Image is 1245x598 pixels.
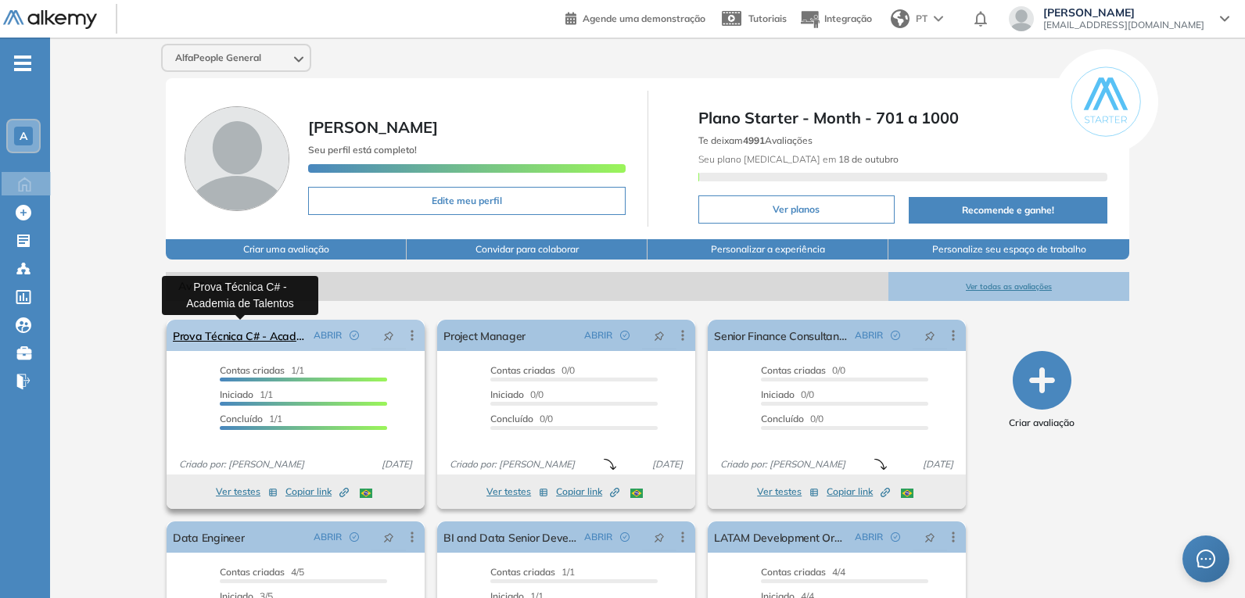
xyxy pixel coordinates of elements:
button: pushpin [371,323,406,348]
button: Criar uma avaliação [166,239,407,260]
span: ABRIR [855,530,883,544]
button: Convidar para colaborar [407,239,648,260]
span: Te deixam Avaliações [698,134,813,146]
a: LATAM Development Organizational Manager [714,521,849,553]
span: pushpin [654,329,665,342]
span: Concluído [220,413,263,424]
span: ABRIR [584,328,612,342]
span: AlfaPeople General [175,52,261,64]
span: Contas criadas [220,364,285,376]
span: [EMAIL_ADDRESS][DOMAIN_NAME] [1043,19,1204,31]
span: Agende uma demonstração [583,13,705,24]
button: Copiar link [556,482,619,501]
span: check-circle [620,331,630,340]
span: pushpin [654,531,665,543]
span: Criar avaliação [1009,416,1075,430]
span: 0/0 [761,413,823,424]
a: Project Manager [443,320,526,351]
button: Integração [799,2,872,36]
span: Criado por: [PERSON_NAME] [173,457,310,471]
span: pushpin [924,531,935,543]
a: Prova Técnica C# - Academia de Talentos [173,320,307,351]
span: pushpin [383,531,394,543]
button: Ver planos [698,195,895,224]
span: 0/0 [490,413,553,424]
span: Seu perfil está completo! [308,144,417,156]
span: 1/1 [220,364,304,376]
span: [DATE] [375,457,418,471]
span: 4/4 [761,566,845,578]
button: pushpin [913,323,947,348]
span: message [1197,550,1215,568]
button: Edite meu perfil [308,187,626,215]
span: Iniciado [490,389,524,400]
button: Ver todas as avaliações [888,272,1129,301]
span: Tutoriais [748,13,787,24]
a: Agende uma demonstração [565,8,705,27]
span: check-circle [891,532,900,542]
span: check-circle [350,331,359,340]
span: ABRIR [584,530,612,544]
span: Contas criadas [761,364,826,376]
button: Ver testes [216,482,278,501]
a: BI and Data Senior Developer [443,521,578,553]
span: Contas criadas [490,364,555,376]
button: Personalize seu espaço de trabalho [888,239,1129,260]
span: Plano Starter - Month - 701 a 1000 [698,106,1108,130]
span: 0/0 [761,389,814,400]
img: arrow [934,16,943,22]
span: 0/0 [490,389,544,400]
span: check-circle [350,532,359,542]
img: Imagem de perfil [185,106,289,211]
button: pushpin [913,525,947,550]
span: 1/1 [220,413,282,424]
span: pushpin [383,329,394,342]
span: Seu plano [MEDICAL_DATA] em [698,153,899,165]
span: [DATE] [646,457,689,471]
span: check-circle [891,331,900,340]
span: [PERSON_NAME] [308,117,438,137]
span: Criado por: [PERSON_NAME] [443,457,581,471]
button: Personalizar a experiência [648,239,888,260]
span: check-circle [620,532,630,542]
span: Contas criadas [220,566,285,578]
span: ABRIR [855,328,883,342]
img: Logotipo [3,10,97,30]
img: world [891,9,910,28]
button: Ver testes [757,482,819,501]
span: Avaliações ativas [166,272,888,301]
span: Criado por: [PERSON_NAME] [714,457,852,471]
img: BRA [360,489,372,498]
span: pushpin [924,329,935,342]
a: Senior Finance Consultant Dynamics F&0 - LATAM [714,320,849,351]
b: 4991 [743,134,765,146]
span: Copiar link [827,485,890,499]
span: ABRIR [314,530,342,544]
span: 0/0 [490,364,575,376]
span: ABRIR [314,328,342,342]
button: Copiar link [285,482,349,501]
span: 4/5 [220,566,304,578]
div: Prova Técnica C# - Academia de Talentos [162,276,318,315]
span: 1/1 [220,389,273,400]
span: Iniciado [220,389,253,400]
span: Concluído [490,413,533,424]
span: [PERSON_NAME] [1043,6,1204,19]
span: Contas criadas [761,566,826,578]
img: BRA [630,489,643,498]
button: pushpin [642,525,676,550]
button: pushpin [371,525,406,550]
span: Iniciado [761,389,795,400]
span: Copiar link [556,485,619,499]
span: [DATE] [917,457,960,471]
b: 18 de outubro [836,153,899,165]
span: 1/1 [490,566,575,578]
button: Criar avaliação [1009,351,1075,430]
span: Concluído [761,413,804,424]
span: PT [916,12,927,26]
i: - [14,62,31,65]
a: Data Engineer [173,521,245,553]
span: A [20,130,27,142]
button: pushpin [642,323,676,348]
img: BRA [901,489,913,498]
